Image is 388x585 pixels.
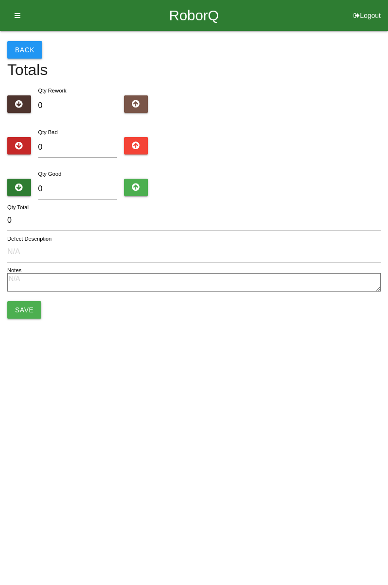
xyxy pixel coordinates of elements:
[7,41,42,59] button: Back
[7,301,41,319] button: Save
[7,235,52,243] label: Defect Description
[7,203,29,212] label: Qty Total
[7,266,21,275] label: Notes
[38,88,66,93] label: Qty Rework
[7,62,381,78] h4: Totals
[38,171,62,177] label: Qty Good
[7,242,381,262] input: N/A
[38,129,58,135] label: Qty Bad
